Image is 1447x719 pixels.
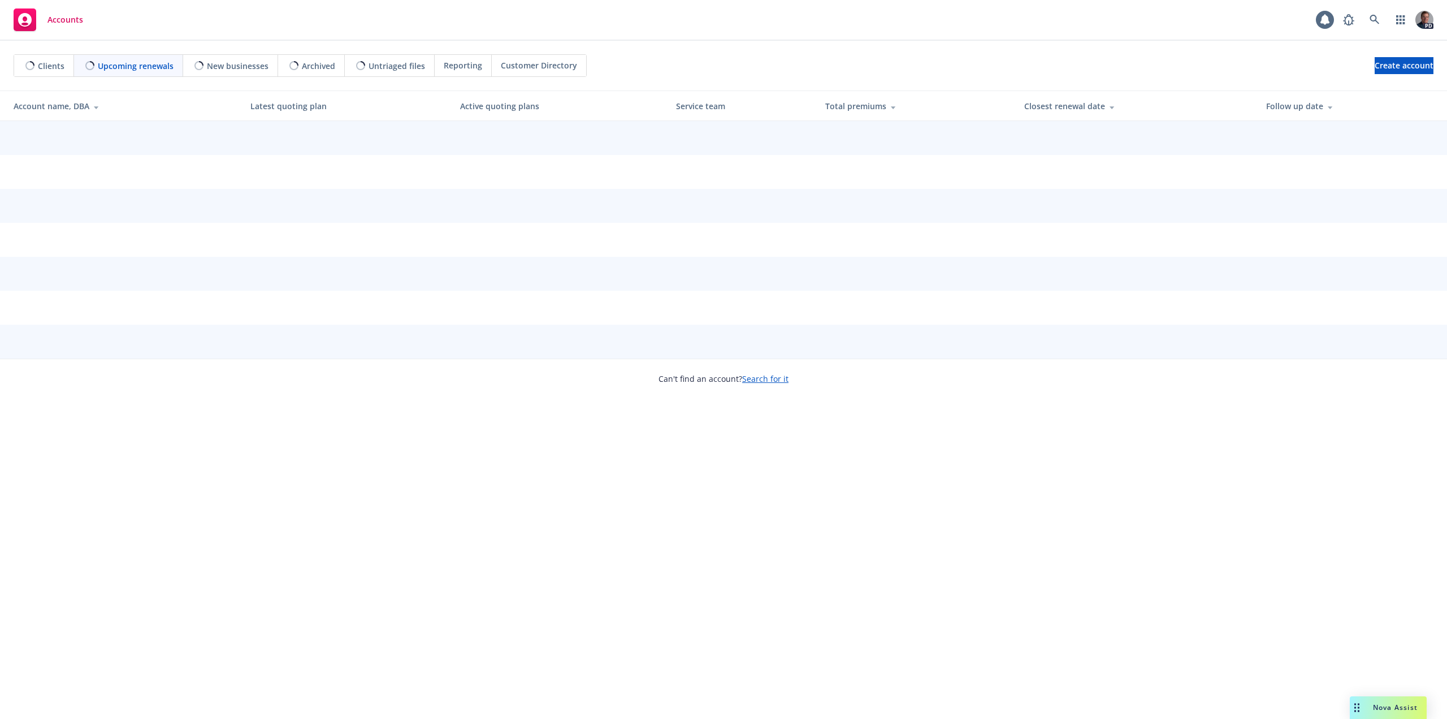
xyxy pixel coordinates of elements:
a: Search [1363,8,1386,31]
span: New businesses [207,60,268,72]
div: Latest quoting plan [250,100,442,112]
div: Follow up date [1266,100,1438,112]
div: Drag to move [1350,696,1364,719]
span: Customer Directory [501,59,577,71]
a: Switch app [1389,8,1412,31]
span: Reporting [444,59,482,71]
span: Clients [38,60,64,72]
span: Archived [302,60,335,72]
span: Untriaged files [369,60,425,72]
div: Active quoting plans [460,100,658,112]
a: Create account [1375,57,1433,74]
div: Account name, DBA [14,100,232,112]
a: Search for it [742,373,789,384]
span: Accounts [47,15,83,24]
a: Report a Bug [1337,8,1360,31]
div: Total premiums [825,100,1006,112]
a: Accounts [9,4,88,36]
div: Closest renewal date [1024,100,1249,112]
span: Create account [1375,55,1433,76]
span: Can't find an account? [658,373,789,385]
button: Nova Assist [1350,696,1427,719]
img: photo [1415,11,1433,29]
span: Nova Assist [1373,703,1418,712]
span: Upcoming renewals [98,60,174,72]
div: Service team [676,100,807,112]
